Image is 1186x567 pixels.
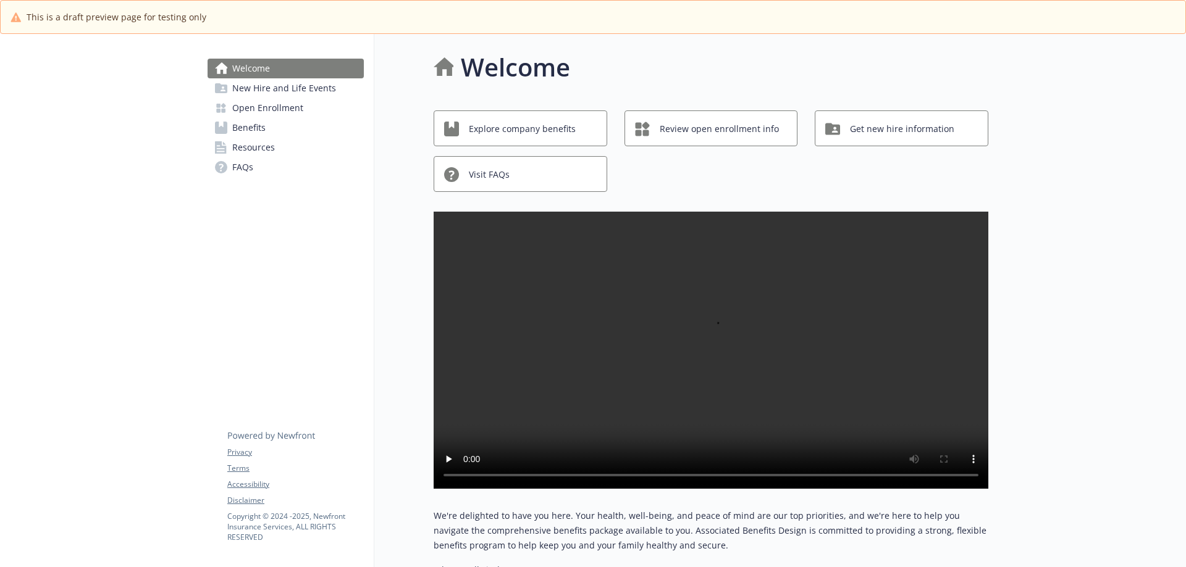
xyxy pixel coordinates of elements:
h1: Welcome [461,49,570,86]
button: Explore company benefits [434,110,607,146]
a: Benefits [208,118,364,138]
a: Welcome [208,59,364,78]
span: Get new hire information [850,117,954,141]
span: FAQs [232,157,253,177]
span: Open Enrollment [232,98,303,118]
a: Resources [208,138,364,157]
p: Copyright © 2024 - 2025 , Newfront Insurance Services, ALL RIGHTS RESERVED [227,511,363,542]
button: Get new hire information [815,110,988,146]
button: Review open enrollment info [625,110,798,146]
span: Resources [232,138,275,157]
a: Accessibility [227,479,363,490]
a: FAQs [208,157,364,177]
a: New Hire and Life Events [208,78,364,98]
a: Terms [227,463,363,474]
a: Open Enrollment [208,98,364,118]
span: Welcome [232,59,270,78]
span: Visit FAQs [469,163,510,186]
span: New Hire and Life Events [232,78,336,98]
span: Review open enrollment info [660,117,779,141]
a: Privacy [227,447,363,458]
button: Visit FAQs [434,156,607,192]
p: We're delighted to have you here. Your health, well-being, and peace of mind are our top prioriti... [434,508,988,553]
span: Benefits [232,118,266,138]
a: Disclaimer [227,495,363,506]
span: This is a draft preview page for testing only [27,10,206,23]
span: Explore company benefits [469,117,576,141]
